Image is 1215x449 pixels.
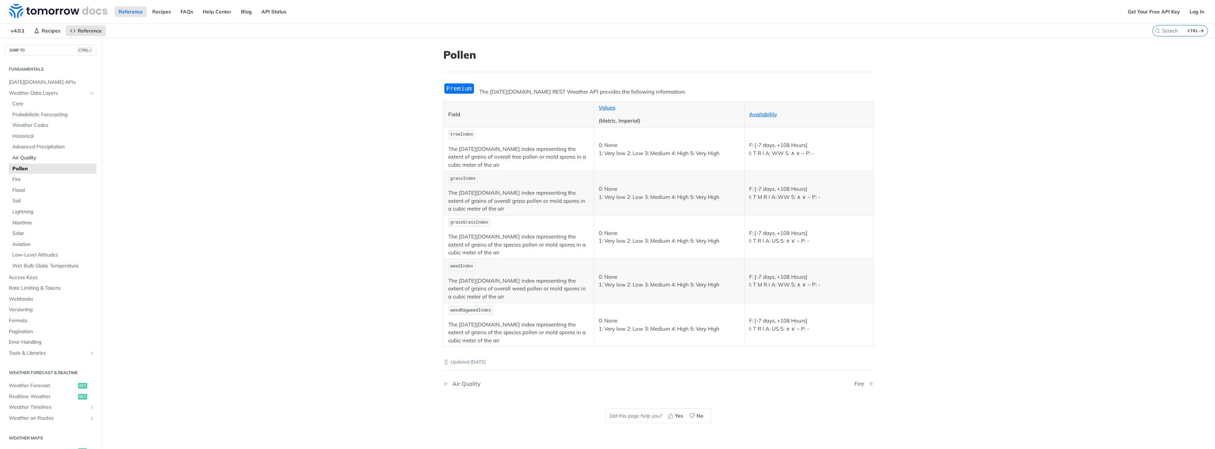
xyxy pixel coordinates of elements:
[687,410,707,421] button: No
[443,373,873,394] nav: Pagination Controls
[115,6,147,17] a: Reference
[5,402,96,413] a: Weather TimelinesShow subpages for Weather Timelines
[448,321,589,345] p: The [DATE][DOMAIN_NAME] index representing the extent of grains of the species pollen or mold spo...
[9,99,96,109] a: Core
[89,90,95,96] button: Hide subpages for Weather Data Layers
[5,380,96,391] a: Weather Forecastget
[12,154,95,161] span: Air Quality
[5,326,96,337] a: Pagination
[448,233,589,257] p: The [DATE][DOMAIN_NAME] index representing the extent of grains of the species pollen or mold spo...
[5,315,96,326] a: Formats
[1155,28,1160,34] svg: Search
[606,408,711,423] div: Did this page help you?
[42,28,60,34] span: Recipes
[148,6,175,17] a: Recipes
[12,165,95,172] span: Pollen
[12,262,95,270] span: Wet Bulb Globe Temperature
[78,383,87,389] span: get
[12,122,95,129] span: Weather Codes
[749,185,869,201] p: F: [-7 days, +108 Hours] I: T M R I A: WW S: ∧ ∨ ~ P: -
[450,308,491,313] span: weedRagweedIndex
[9,382,76,389] span: Weather Forecast
[9,142,96,152] a: Advanced Precipitation
[450,264,473,269] span: weedIndex
[9,131,96,142] a: Historical
[12,100,95,107] span: Core
[443,359,873,366] p: Updated [DATE]
[78,28,102,34] span: Reference
[9,228,96,239] a: Solar
[5,272,96,283] a: Access Keys
[78,394,87,400] span: get
[443,88,873,96] p: The [DATE][DOMAIN_NAME] REST Weather API provides the following information:
[9,218,96,228] a: Maritime
[5,337,96,348] a: Error Handling
[749,317,869,333] p: F: [-7 days, +108 Hours] I: T R I A: US S: ∧ ∨ ~ P: -
[12,252,95,259] span: Low-Level Altitudes
[9,207,96,217] a: Lightning
[12,143,95,150] span: Advanced Precipitation
[9,393,76,400] span: Realtime Weather
[12,187,95,194] span: Flood
[9,164,96,174] a: Pollen
[9,153,96,163] a: Air Quality
[749,111,777,118] a: Availability
[599,317,740,333] p: 0: None 1: Very low 2: Low 3: Medium 4: High 5: Very High
[12,208,95,215] span: Lightning
[12,197,95,205] span: Soil
[1186,6,1208,17] a: Log In
[9,174,96,185] a: Fire
[5,348,96,359] a: Tools & LibrariesShow subpages for Tools & Libraries
[1124,6,1184,17] a: Get Your Free API Key
[599,229,740,245] p: 0: None 1: Very low 2: Low 3: Medium 4: High 5: Very High
[9,274,95,281] span: Access Keys
[9,350,87,357] span: Tools & Libraries
[450,176,476,181] span: grassIndex
[9,196,96,206] a: Soil
[749,141,869,157] p: F: [-7 days, +108 Hours] I: T R I A: WW S: ∧ ∨ ~ P: -
[448,277,589,301] p: The [DATE][DOMAIN_NAME] index representing the extent of grains of overall weed pollen or mold sp...
[5,283,96,294] a: Rate Limiting & Tokens
[9,185,96,196] a: Flood
[9,4,107,18] img: Tomorrow.io Weather API Docs
[449,380,481,387] div: Air Quality
[89,415,95,421] button: Show subpages for Weather on Routes
[12,219,95,226] span: Maritime
[9,110,96,120] a: Probabilistic Forecasting
[5,77,96,88] a: [DATE][DOMAIN_NAME] APIs
[5,413,96,424] a: Weather on RoutesShow subpages for Weather on Routes
[697,412,703,420] span: No
[450,220,488,225] span: grassGrassIndex
[177,6,197,17] a: FAQs
[12,230,95,237] span: Solar
[9,285,95,292] span: Rate Limiting & Tokens
[5,66,96,72] h2: Fundamentals
[599,141,740,157] p: 0: None 1: Very low 2: Low 3: Medium 4: High 5: Very High
[89,350,95,356] button: Show subpages for Tools & Libraries
[66,25,106,36] a: Reference
[448,189,589,213] p: The [DATE][DOMAIN_NAME] index representing the extent of grains of overall grass pollen or mold s...
[599,117,740,125] p: (Metric, Imperial)
[30,25,64,36] a: Recipes
[9,328,95,335] span: Pagination
[5,435,96,441] h2: Weather Maps
[854,380,868,387] div: Fire
[199,6,235,17] a: Help Center
[9,90,87,97] span: Weather Data Layers
[5,305,96,315] a: Versioning
[448,145,589,169] p: The [DATE][DOMAIN_NAME] index representing the extent of grains of overall tree pollen or mold sp...
[5,45,96,55] button: JUMP TOCTRL-/
[5,370,96,376] h2: Weather Forecast & realtime
[12,133,95,140] span: Historical
[237,6,256,17] a: Blog
[257,6,290,17] a: API Status
[9,415,87,422] span: Weather on Routes
[5,294,96,305] a: Webhooks
[9,306,95,313] span: Versioning
[9,250,96,260] a: Low-Level Altitudes
[9,120,96,131] a: Weather Codes
[9,239,96,250] a: Aviation
[9,317,95,324] span: Formats
[443,48,873,61] h1: Pollen
[665,410,687,421] button: Yes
